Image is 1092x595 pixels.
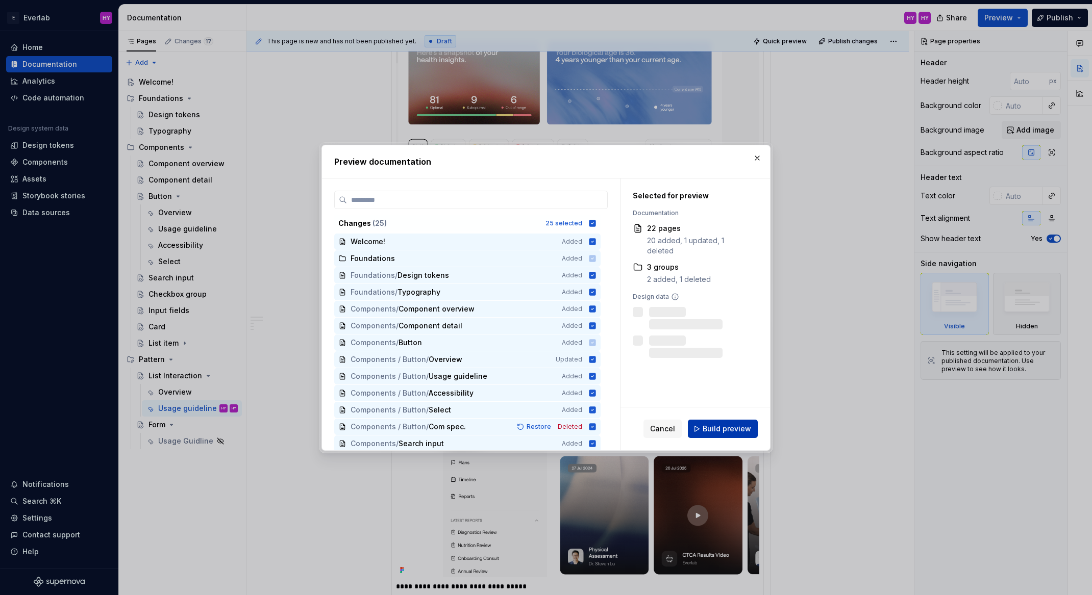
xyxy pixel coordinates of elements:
[351,405,426,415] span: Components / Button
[351,287,395,297] span: Foundations
[647,262,711,272] div: 3 groups
[338,218,539,228] div: Changes
[562,322,582,330] span: Added
[351,354,426,365] span: Components / Button
[688,420,758,438] button: Build preview
[396,321,399,331] span: /
[562,389,582,397] span: Added
[398,287,440,297] span: Typography
[647,236,753,256] div: 20 added, 1 updated, 1 deleted
[351,422,426,432] span: Components / Button
[527,423,551,431] span: Restore
[429,422,466,432] span: Com spec.
[351,371,426,381] span: Components / Button
[643,420,682,438] button: Cancel
[426,422,429,432] span: /
[562,372,582,380] span: Added
[351,388,426,398] span: Components / Button
[395,287,398,297] span: /
[650,424,675,434] span: Cancel
[558,423,582,431] span: Deleted
[647,223,753,234] div: 22 pages
[351,237,385,247] span: Welcome!
[647,274,711,284] div: 2 added, 1 deleted
[562,271,582,279] span: Added
[545,219,582,227] div: 25 selected
[395,270,398,280] span: /
[426,405,429,415] span: /
[429,388,474,398] span: Accessibility
[562,305,582,313] span: Added
[373,219,387,227] span: ( 25 )
[351,321,396,331] span: Components
[426,371,429,381] span: /
[396,438,399,449] span: /
[514,422,556,432] button: Restore
[426,354,429,365] span: /
[396,304,399,314] span: /
[351,304,396,314] span: Components
[562,439,582,448] span: Added
[429,405,451,415] span: Select
[429,354,462,365] span: Overview
[399,321,462,331] span: Component detail
[556,355,582,364] span: Updated
[562,406,582,414] span: Added
[562,238,582,246] span: Added
[398,270,449,280] span: Design tokens
[633,209,753,217] div: Documentation
[334,156,758,168] h2: Preview documentation
[633,293,753,301] div: Design data
[429,371,487,381] span: Usage guideline
[562,288,582,296] span: Added
[351,270,395,280] span: Foundations
[351,438,396,449] span: Components
[703,424,751,434] span: Build preview
[399,438,444,449] span: Search input
[399,304,475,314] span: Component overview
[633,191,753,201] div: Selected for preview
[426,388,429,398] span: /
